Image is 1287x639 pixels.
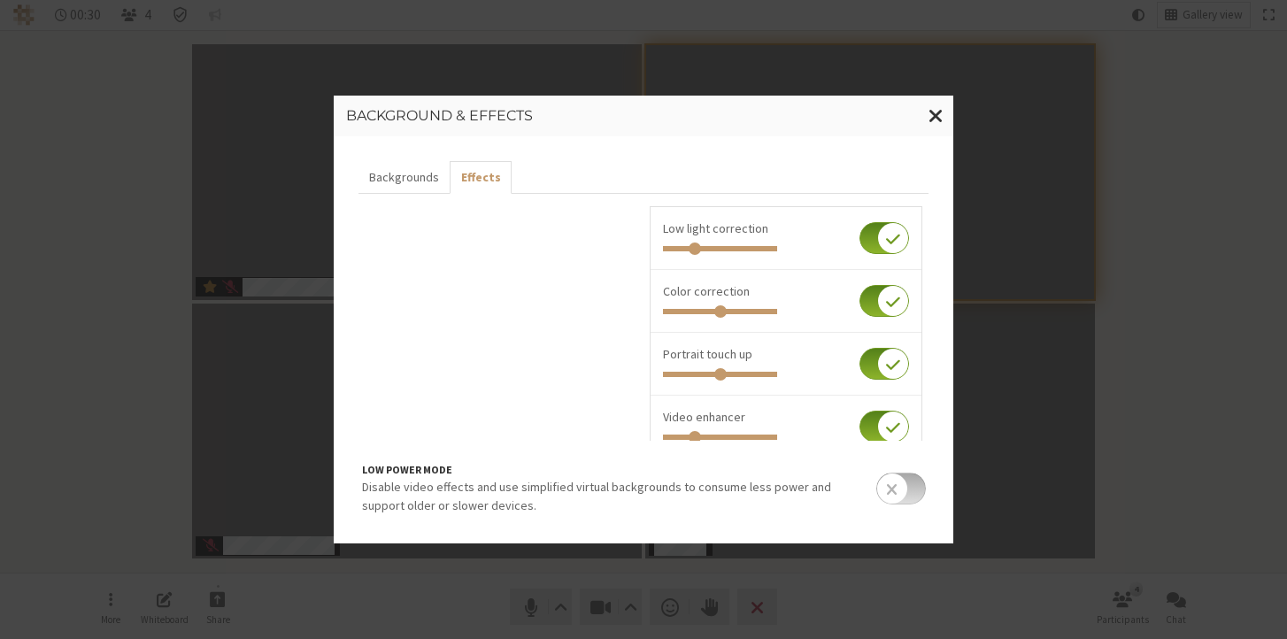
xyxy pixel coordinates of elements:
[346,108,941,124] h3: Background & effects
[919,96,953,136] button: Close modal
[663,220,768,236] span: Low light correction
[663,346,752,362] span: Portrait touch up
[358,161,450,194] button: Backgrounds
[450,161,511,194] button: Effects
[362,478,861,515] p: Disable video effects and use simplified virtual backgrounds to consume less power and support ol...
[663,283,750,299] span: Color correction
[362,462,861,478] h5: Low power mode
[663,409,745,425] span: Video enhancer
